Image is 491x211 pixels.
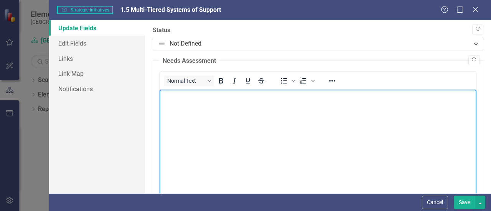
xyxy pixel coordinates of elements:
[167,78,205,84] span: Normal Text
[159,57,220,65] legend: Needs Assessment
[277,75,297,86] div: Bullet list
[241,75,254,86] button: Underline
[49,36,145,51] a: Edit Fields
[49,20,145,36] a: Update Fields
[214,75,227,86] button: Bold
[422,196,448,209] button: Cancel
[326,75,339,86] button: Reveal or hide additional toolbar items
[228,75,241,86] button: Italic
[454,196,475,209] button: Save
[49,66,145,81] a: Link Map
[120,6,221,13] span: 1.5 Multi-Tiered Systems of Support
[57,6,113,14] span: Strategic Initiatives
[49,81,145,97] a: Notifications
[49,51,145,66] a: Links
[297,75,316,86] div: Numbered list
[153,26,483,35] label: Status
[164,75,214,86] button: Block Normal Text
[255,75,268,86] button: Strikethrough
